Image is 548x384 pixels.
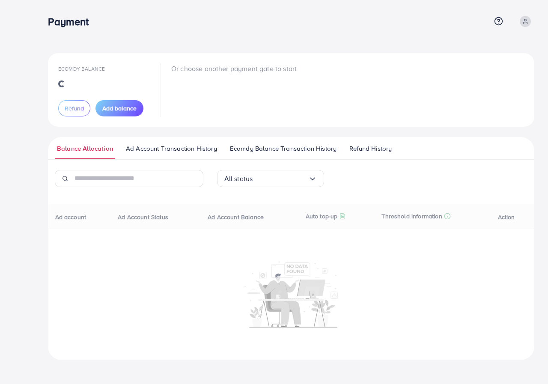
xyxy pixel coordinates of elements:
span: Refund [65,104,84,113]
input: Search for option [253,172,308,185]
h3: Payment [48,15,95,28]
div: Search for option [217,170,324,187]
p: Or choose another payment gate to start [171,63,297,74]
button: Add balance [95,100,143,116]
span: Balance Allocation [57,144,113,153]
span: Ecomdy Balance Transaction History [230,144,337,153]
button: Refund [58,100,90,116]
span: Add balance [102,104,137,113]
span: Refund History [349,144,392,153]
span: All status [224,172,253,185]
span: Ad Account Transaction History [126,144,217,153]
span: Ecomdy Balance [58,65,105,72]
